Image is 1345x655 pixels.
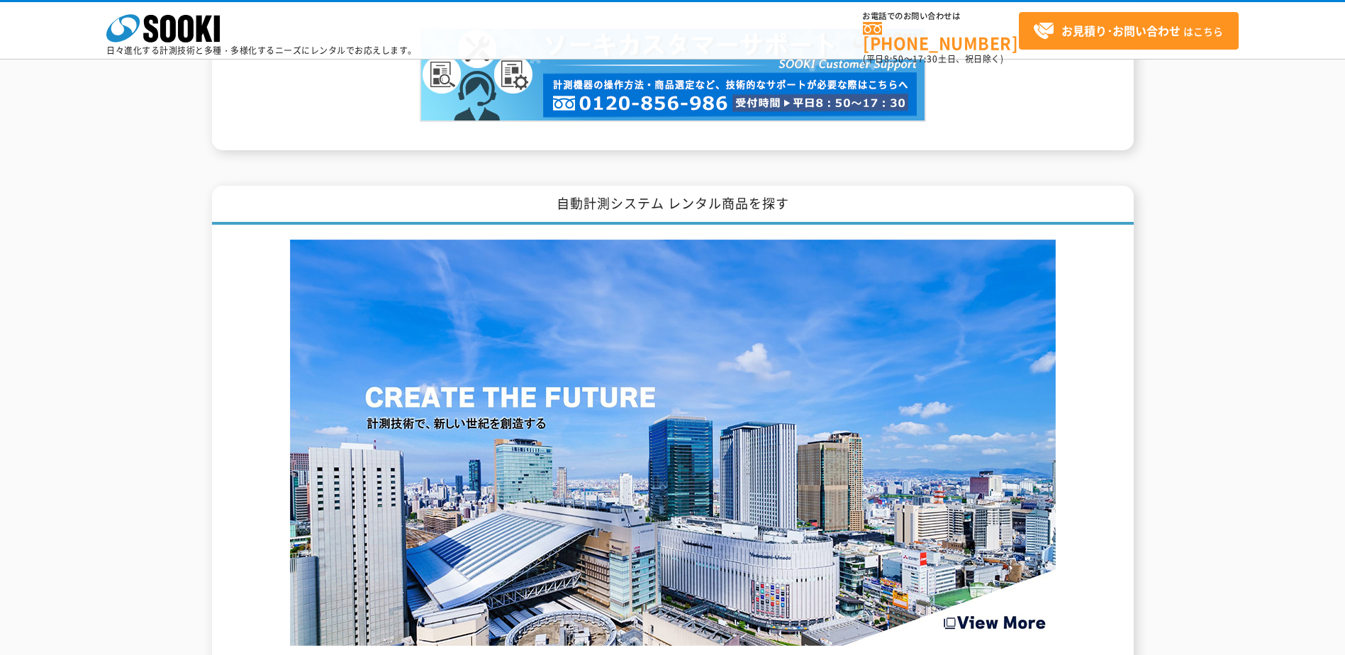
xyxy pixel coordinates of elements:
[863,52,1003,65] span: (平日 ～ 土日、祝日除く)
[863,22,1019,51] a: [PHONE_NUMBER]
[290,240,1056,646] img: Create the Future
[863,12,1019,21] span: お電話でのお問い合わせは
[290,631,1056,644] a: Create the Future
[913,52,938,65] span: 17:30
[1061,22,1181,39] strong: お見積り･お問い合わせ
[420,28,926,122] img: カスタマーサポート
[884,52,904,65] span: 8:50
[1019,12,1239,50] a: お見積り･お問い合わせはこちら
[106,46,417,55] p: 日々進化する計測技術と多種・多様化するニーズにレンタルでお応えします。
[1033,21,1223,42] span: はこちら
[212,186,1134,225] h1: 自動計測システム レンタル商品を探す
